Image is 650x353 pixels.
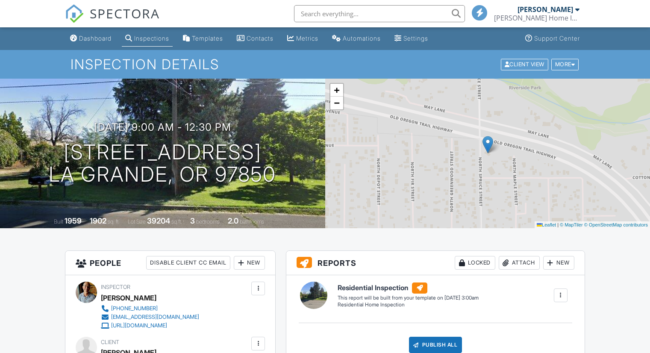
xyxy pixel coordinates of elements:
img: Marker [482,136,493,153]
span: bedrooms [196,218,220,225]
a: Inspections [122,31,173,47]
span: | [557,222,559,227]
h3: Reports [286,251,585,275]
div: Metrics [296,35,318,42]
div: [PERSON_NAME] [101,291,156,304]
div: 1902 [90,216,106,225]
div: Disable Client CC Email [146,256,230,270]
div: Attach [499,256,540,270]
span: − [334,97,339,108]
a: Metrics [284,31,322,47]
div: 39204 [147,216,170,225]
h1: Inspection Details [71,57,579,72]
div: Combes Home Inspection LLC [494,14,579,22]
a: Leaflet [537,222,556,227]
a: Zoom in [330,84,343,97]
a: Support Center [522,31,583,47]
a: Automations (Basic) [329,31,384,47]
h1: [STREET_ADDRESS] La Grande, OR 97850 [49,141,276,186]
h6: Residential Inspection [338,282,479,294]
a: [URL][DOMAIN_NAME] [101,321,199,330]
div: Settings [403,35,428,42]
span: bathrooms [240,218,264,225]
span: + [334,85,339,95]
span: sq.ft. [171,218,182,225]
a: Zoom out [330,97,343,109]
div: [PHONE_NUMBER] [111,305,158,312]
div: [EMAIL_ADDRESS][DOMAIN_NAME] [111,314,199,321]
div: New [543,256,574,270]
div: Automations [343,35,381,42]
div: Dashboard [79,35,112,42]
div: Locked [455,256,495,270]
div: 1959 [65,216,82,225]
div: New [234,256,265,270]
div: Client View [501,59,548,70]
div: 3 [190,216,195,225]
span: Lot Size [128,218,146,225]
span: sq. ft. [108,218,120,225]
a: Client View [500,61,550,67]
a: Dashboard [67,31,115,47]
span: Inspector [101,284,130,290]
a: [PHONE_NUMBER] [101,304,199,313]
a: Templates [179,31,226,47]
div: [URL][DOMAIN_NAME] [111,322,167,329]
div: This report will be built from your template on [DATE] 3:00am [338,294,479,301]
h3: People [65,251,275,275]
div: Inspections [134,35,169,42]
a: © OpenStreetMap contributors [584,222,648,227]
div: Publish All [409,337,462,353]
div: [PERSON_NAME] [518,5,573,14]
div: 2.0 [228,216,238,225]
a: Contacts [233,31,277,47]
a: Settings [391,31,432,47]
div: Support Center [534,35,580,42]
a: © MapTiler [560,222,583,227]
div: Residential Home Inspection [338,301,479,309]
span: Built [54,218,63,225]
div: More [551,59,579,70]
a: [EMAIL_ADDRESS][DOMAIN_NAME] [101,313,199,321]
div: Contacts [247,35,274,42]
span: SPECTORA [90,4,160,22]
a: SPECTORA [65,12,160,29]
h3: [DATE] 9:00 am - 12:30 pm [94,121,231,133]
span: Client [101,339,119,345]
input: Search everything... [294,5,465,22]
div: Templates [192,35,223,42]
img: The Best Home Inspection Software - Spectora [65,4,84,23]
